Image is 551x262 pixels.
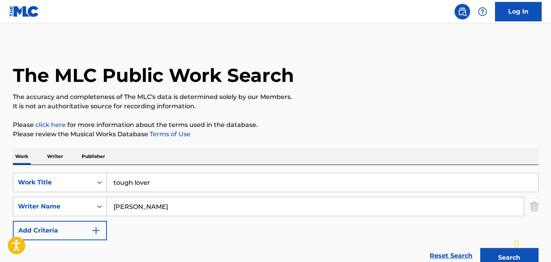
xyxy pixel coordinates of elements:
[13,92,539,102] p: The accuracy and completeness of The MLC's data is determined solely by our Members.
[13,221,107,240] button: Add Criteria
[18,202,88,211] div: Writer Name
[475,4,490,19] div: Help
[495,2,542,21] a: Log In
[13,148,31,165] p: Work
[478,7,487,16] img: help
[458,7,467,16] img: search
[530,197,539,216] img: Delete Criterion
[13,130,539,139] p: Please review the Musical Works Database
[13,120,539,130] p: Please for more information about the terms used in the database.
[18,178,88,187] div: Work Title
[512,225,551,262] iframe: Chat Widget
[13,102,539,111] p: It is not an authoritative source for recording information.
[13,64,294,87] h1: The MLC Public Work Search
[45,148,65,165] p: Writer
[79,148,107,165] p: Publisher
[91,226,101,235] img: 9d2ae6d4665cec9f34b9.svg
[514,233,519,256] div: Drag
[148,130,191,138] a: Terms of Use
[455,4,470,19] a: Public Search
[9,6,39,17] img: MLC Logo
[35,121,66,128] a: click here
